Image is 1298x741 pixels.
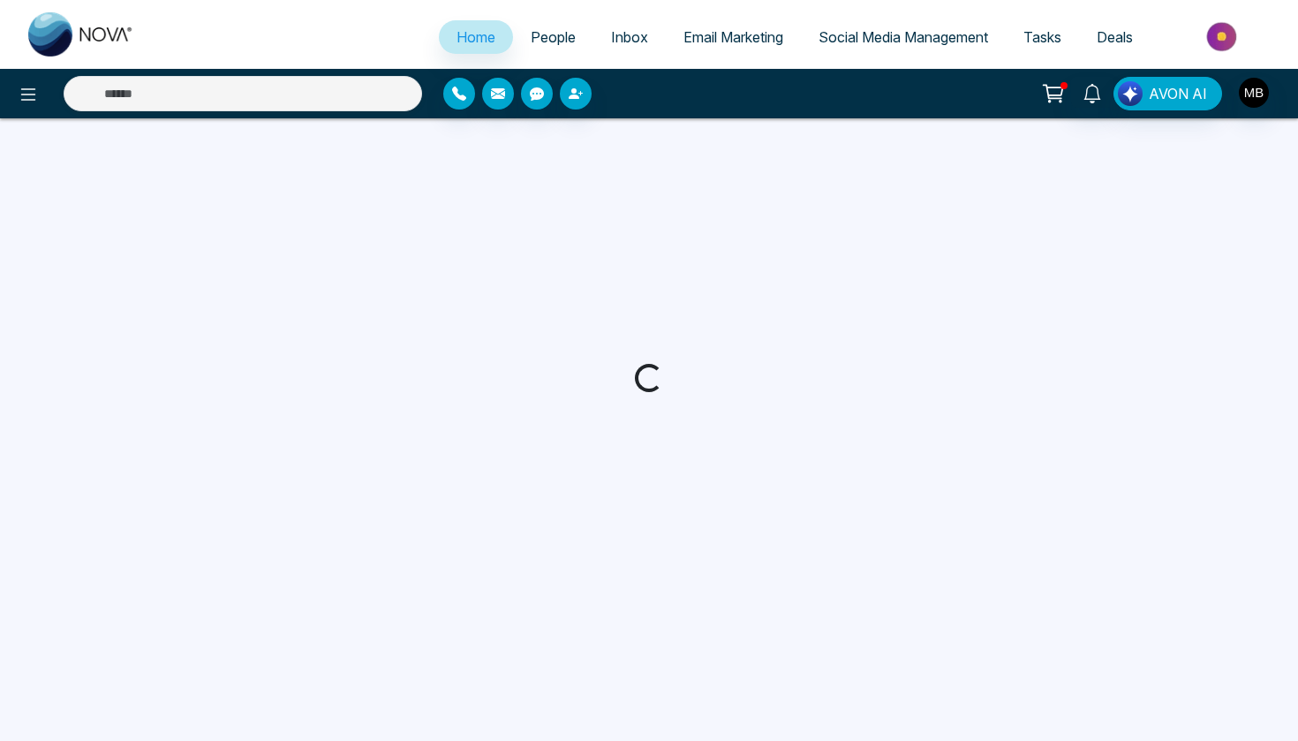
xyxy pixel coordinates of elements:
a: Email Marketing [666,20,801,54]
a: Home [439,20,513,54]
img: Market-place.gif [1159,17,1287,57]
span: Social Media Management [819,28,988,46]
span: Inbox [611,28,648,46]
img: Lead Flow [1118,81,1143,106]
img: User Avatar [1239,78,1269,108]
span: People [531,28,576,46]
button: AVON AI [1113,77,1222,110]
a: Social Media Management [801,20,1006,54]
span: Home [457,28,495,46]
a: Tasks [1006,20,1079,54]
a: People [513,20,593,54]
span: Deals [1097,28,1133,46]
span: Email Marketing [683,28,783,46]
a: Deals [1079,20,1151,54]
span: Tasks [1023,28,1061,46]
img: Nova CRM Logo [28,12,134,57]
a: Inbox [593,20,666,54]
span: AVON AI [1149,83,1207,104]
